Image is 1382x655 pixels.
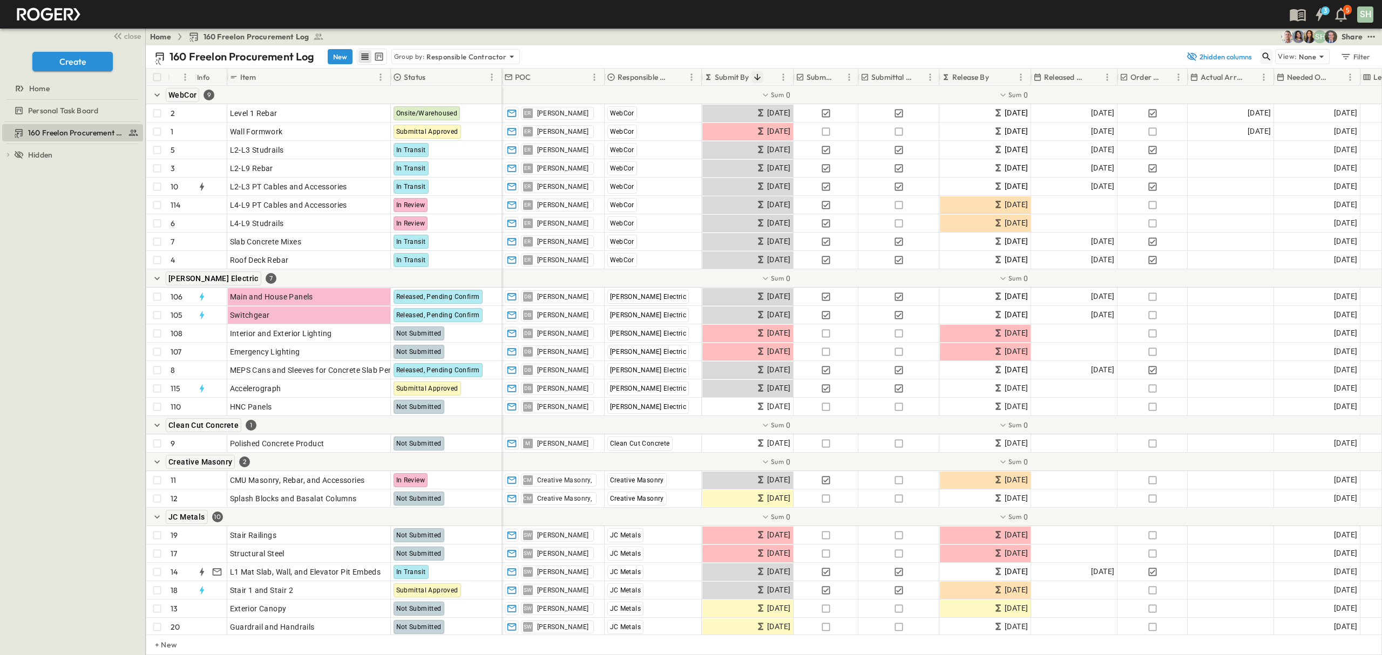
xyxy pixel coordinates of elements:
span: 0 [786,90,790,100]
span: [DATE] [1334,437,1357,449]
span: [PERSON_NAME] [537,329,589,338]
p: Status [404,72,425,83]
span: [PERSON_NAME] [537,366,589,374]
span: Interior and Exterior Lighting [230,328,332,339]
span: [DATE] [1334,327,1357,339]
span: [DATE] [1005,474,1028,486]
p: View: [1278,51,1297,63]
span: [PERSON_NAME] [537,402,589,411]
p: Sum [771,273,784,284]
p: None [1299,51,1316,62]
span: [DATE] [767,180,790,193]
span: [DATE] [1334,364,1357,376]
button: kanban view [372,50,385,63]
div: 9 [204,90,214,100]
span: [DATE] [1005,107,1028,119]
span: [DATE] [767,199,790,211]
span: [PERSON_NAME] [537,311,589,319]
p: 105 [171,310,183,320]
span: Creative Masonry [610,495,664,502]
p: 11 [171,475,176,486]
span: Emergency Lighting [230,346,300,357]
span: [DATE] [1248,125,1271,138]
p: 110 [171,401,181,412]
button: Sort [172,71,184,83]
span: [DATE] [1248,107,1271,119]
button: 3 [1309,5,1330,24]
span: In Review [396,220,425,227]
button: Sort [673,71,685,83]
span: L2-L3 PT Cables and Accessories [230,181,347,192]
span: [DATE] [1334,199,1357,211]
span: [DATE] [1005,364,1028,376]
span: [DATE] [1334,162,1357,174]
div: Share [1342,31,1363,42]
button: close [109,28,143,43]
button: Sort [533,71,545,83]
span: Polished Concrete Product [230,438,324,449]
span: 0 [786,511,790,522]
span: In Review [396,476,425,484]
p: Sum [771,90,784,100]
span: [DATE] [1334,290,1357,303]
p: 114 [171,200,181,210]
button: test [1365,30,1378,43]
span: Roof Deck Rebar [230,255,289,265]
span: Not Submitted [396,495,442,502]
button: Menu [485,71,498,84]
span: 0 [1024,420,1028,431]
span: Level 1 Rebar [230,108,277,119]
p: 1 [171,126,173,137]
span: [DATE] [767,437,790,449]
span: [DATE] [1091,107,1114,119]
button: Sort [428,71,439,83]
span: [PERSON_NAME] [537,347,589,356]
span: [PERSON_NAME] [537,201,589,209]
span: MEPS Cans and Sleeves for Concrete Slab Penetrations [230,365,425,376]
span: Switchgear [230,310,270,320]
span: Accelerograph [230,383,281,394]
span: [PERSON_NAME] [537,439,589,448]
span: ER [524,223,531,223]
p: 2 [171,108,175,119]
button: 2hidden columns [1180,49,1258,64]
button: Menu [588,71,601,84]
span: JC Metals [168,513,205,521]
p: Actual Arrival [1201,72,1243,83]
a: Home [150,31,171,42]
p: 5 [171,145,175,155]
button: row view [358,50,371,63]
span: Not Submitted [396,330,442,337]
button: Menu [1257,71,1270,84]
p: Responsible Contractor [618,72,671,83]
span: Released, Pending Confirm [396,293,480,301]
span: [DATE] [1334,492,1357,504]
span: In Transit [396,165,426,172]
div: SH [1357,6,1373,23]
span: Onsite/Warehoused [396,110,458,117]
span: WebCor [168,91,197,99]
span: Stair Railings [230,530,277,541]
button: Sort [1245,71,1257,83]
p: Sum [1008,273,1021,284]
a: 160 Freelon Procurement Log [2,125,141,140]
p: 106 [171,291,183,302]
img: Jared Salin (jsalin@cahill-sf.com) [1324,30,1337,43]
span: 160 Freelon Procurement Log [28,127,124,138]
p: Sum [771,420,784,431]
span: Personal Task Board [28,105,98,116]
span: DB [524,296,532,297]
span: [DATE] [767,529,790,541]
span: [DATE] [767,327,790,339]
span: Clean Cut Concrete [610,440,670,447]
img: Fabiola Canchola (fcanchola@cahill-sf.com) [1292,30,1305,43]
p: Group by: [394,51,425,62]
span: [DATE] [1005,162,1028,174]
div: # [168,69,195,86]
span: [DATE] [1091,254,1114,266]
p: Sum [1008,456,1021,467]
span: [PERSON_NAME] Electric [610,330,687,337]
span: Submittal Approved [396,128,458,135]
